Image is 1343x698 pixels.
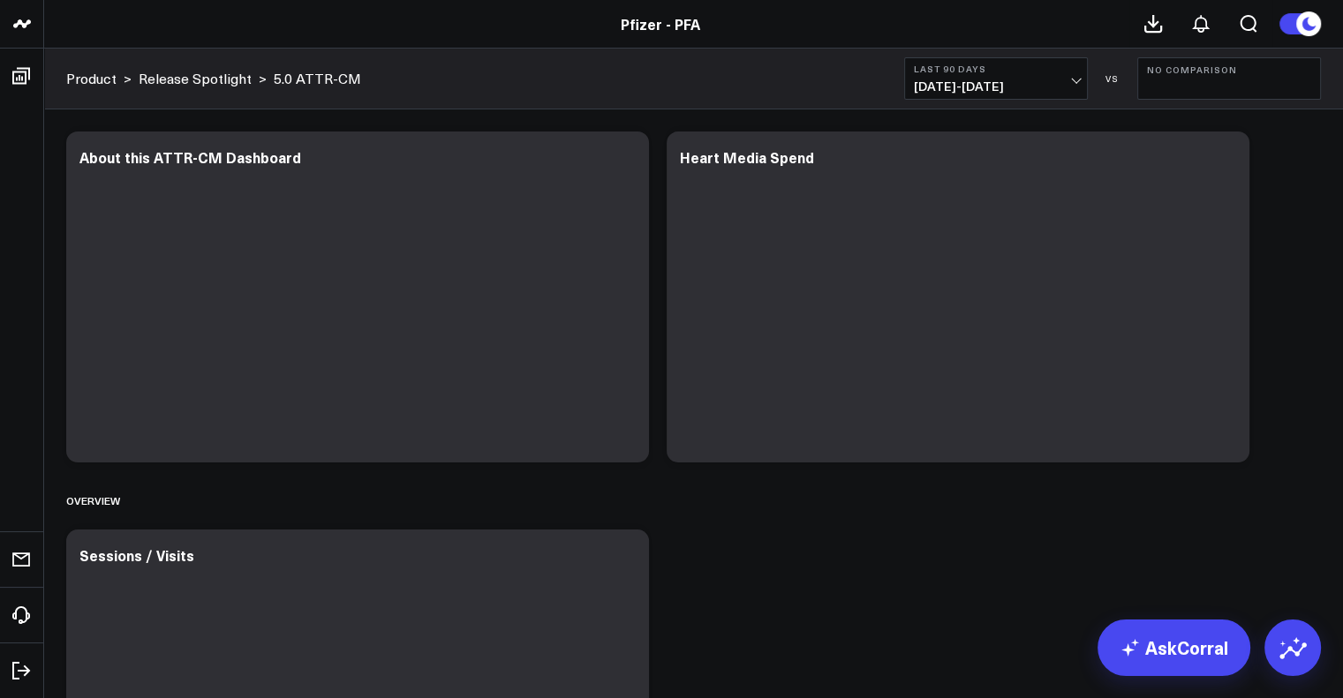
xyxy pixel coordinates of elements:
[1098,619,1250,676] a: AskCorral
[680,147,814,167] div: Heart Media Spend
[139,69,267,88] div: >
[66,69,117,88] a: Product
[79,545,194,565] div: Sessions / Visits
[904,57,1088,100] button: Last 90 Days[DATE]-[DATE]
[621,14,700,34] a: Pfizer - PFA
[66,480,120,521] div: Overview
[66,69,132,88] div: >
[914,64,1078,74] b: Last 90 Days
[1137,57,1321,100] button: No Comparison
[139,69,252,88] a: Release Spotlight
[914,79,1078,94] span: [DATE] - [DATE]
[274,69,361,88] a: 5.0 ATTR-CM
[1097,73,1128,84] div: VS
[1147,64,1311,75] b: No Comparison
[79,147,301,167] div: About this ATTR-CM Dashboard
